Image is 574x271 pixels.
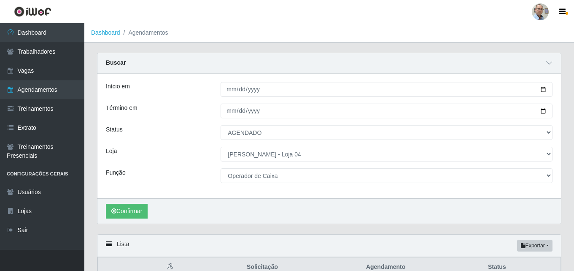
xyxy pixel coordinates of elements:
[14,6,51,17] img: CoreUI Logo
[221,82,552,97] input: 00/00/0000
[106,104,137,112] label: Término em
[84,23,574,43] nav: breadcrumb
[221,104,552,118] input: 00/00/0000
[106,82,130,91] label: Início em
[91,29,120,36] a: Dashboard
[106,168,126,177] label: Função
[120,28,168,37] li: Agendamentos
[106,204,148,219] button: Confirmar
[517,240,552,252] button: Exportar
[97,235,561,257] div: Lista
[106,59,126,66] strong: Buscar
[106,125,123,134] label: Status
[106,147,117,156] label: Loja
